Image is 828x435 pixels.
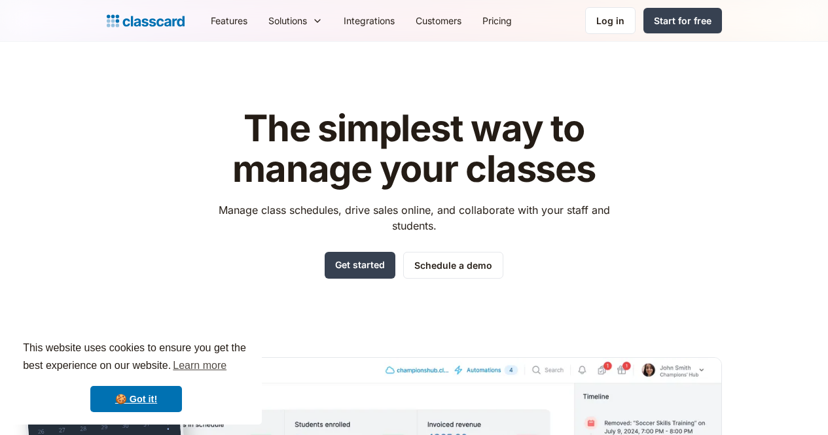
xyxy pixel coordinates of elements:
[206,202,622,234] p: Manage class schedules, drive sales online, and collaborate with your staff and students.
[596,14,624,27] div: Log in
[200,6,258,35] a: Features
[472,6,522,35] a: Pricing
[107,12,185,30] a: home
[206,109,622,189] h1: The simplest way to manage your classes
[405,6,472,35] a: Customers
[10,328,262,425] div: cookieconsent
[403,252,503,279] a: Schedule a demo
[585,7,636,34] a: Log in
[325,252,395,279] a: Get started
[90,386,182,412] a: dismiss cookie message
[23,340,249,375] span: This website uses cookies to ensure you get the best experience on our website.
[171,356,228,375] a: learn more about cookies
[654,14,711,27] div: Start for free
[643,8,722,33] a: Start for free
[268,14,307,27] div: Solutions
[333,6,405,35] a: Integrations
[258,6,333,35] div: Solutions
